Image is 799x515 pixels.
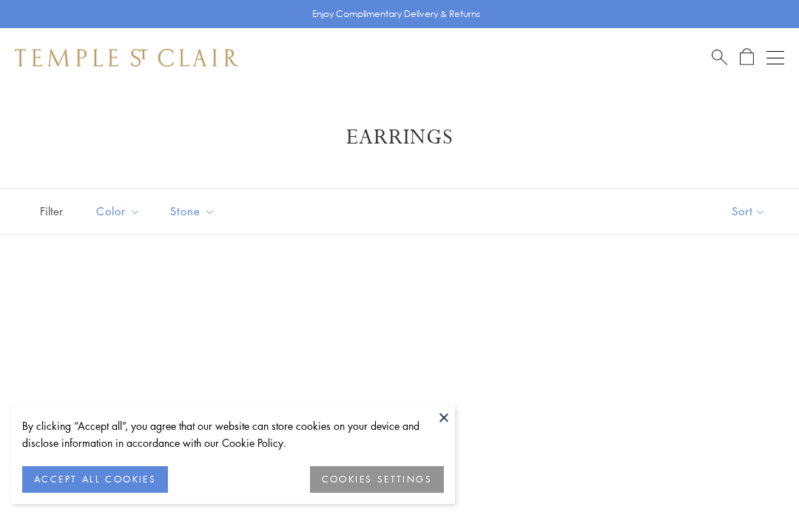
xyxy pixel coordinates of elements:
[15,49,238,67] img: Temple St. Clair
[159,195,226,228] button: Stone
[22,417,444,451] div: By clicking “Accept all”, you agree that our website can store cookies on your device and disclos...
[22,466,168,493] button: ACCEPT ALL COOKIES
[725,445,784,500] iframe: Gorgias live chat messenger
[37,124,762,151] h1: Earrings
[698,189,799,234] button: Show sort by
[312,7,480,21] p: Enjoy Complimentary Delivery & Returns
[163,202,226,221] span: Stone
[89,202,152,221] span: Color
[310,466,444,493] button: COOKIES SETTINGS
[712,48,727,67] a: Search
[740,48,754,67] a: Open Shopping Bag
[766,49,784,67] button: Open navigation
[85,195,152,228] button: Color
